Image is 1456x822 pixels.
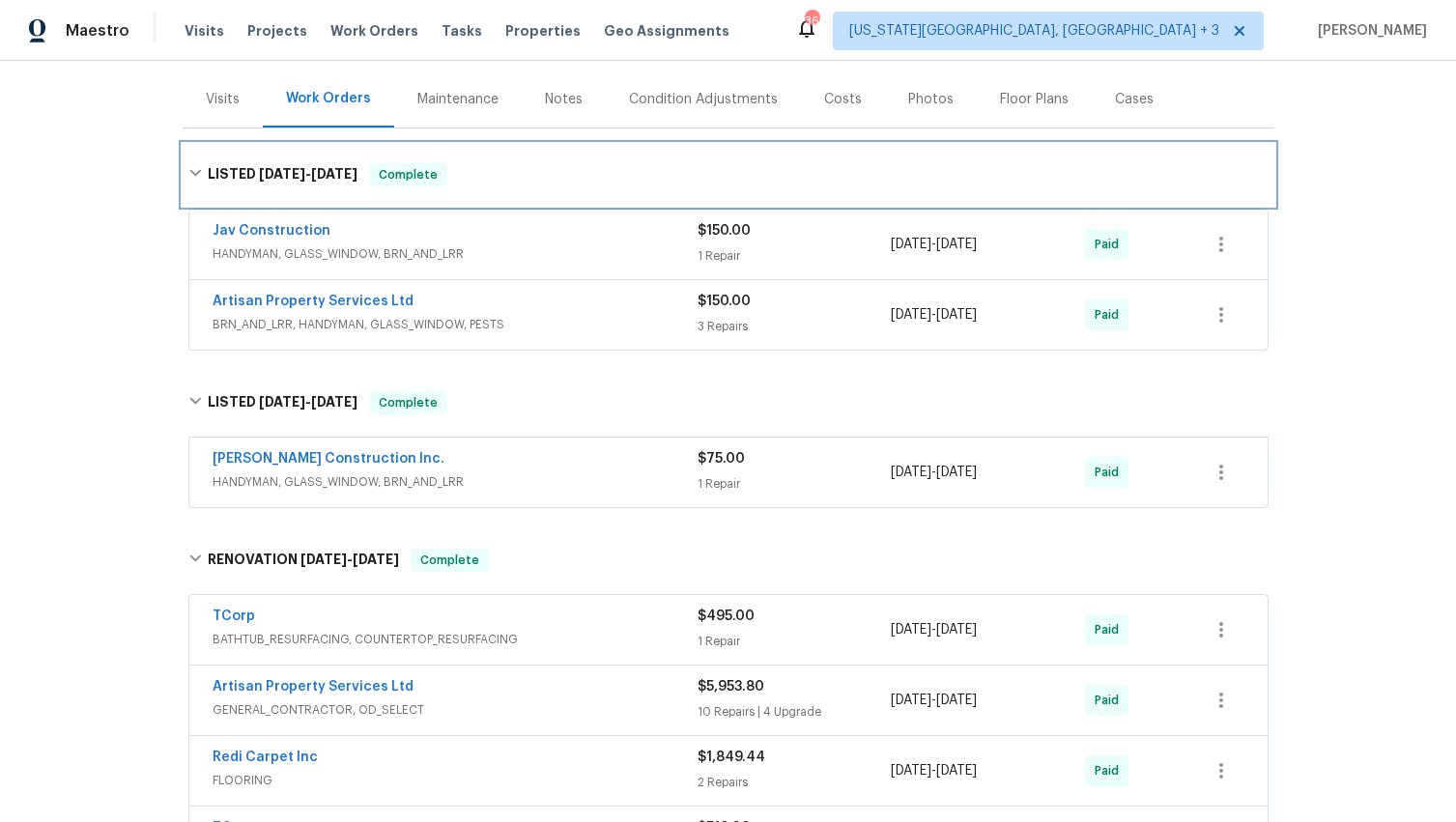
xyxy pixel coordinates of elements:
[698,224,751,238] span: $150.00
[311,167,357,181] span: [DATE]
[936,623,977,637] span: [DATE]
[213,680,414,694] a: Artisan Property Services Ltd
[371,165,445,184] span: Complete
[213,224,330,238] a: Jav Construction
[545,90,583,109] div: Notes
[1000,90,1069,109] div: Floor Plans
[259,395,357,409] span: -
[311,395,357,409] span: [DATE]
[824,90,862,109] div: Costs
[442,24,482,38] span: Tasks
[891,691,977,710] span: -
[891,620,977,639] span: -
[213,315,698,334] span: BRN_AND_LRR, HANDYMAN, GLASS_WINDOW, PESTS
[891,694,931,707] span: [DATE]
[208,163,357,186] h6: LISTED
[1095,691,1127,710] span: Paid
[936,238,977,251] span: [DATE]
[259,167,357,181] span: -
[213,295,414,308] a: Artisan Property Services Ltd
[891,463,977,482] span: -
[185,21,224,41] span: Visits
[891,238,931,251] span: [DATE]
[1095,761,1127,780] span: Paid
[213,472,698,492] span: HANDYMAN, GLASS_WINDOW, BRN_AND_LRR
[247,21,307,41] span: Projects
[1095,235,1127,254] span: Paid
[698,474,892,494] div: 1 Repair
[891,761,977,780] span: -
[183,372,1274,434] div: LISTED [DATE]-[DATE]Complete
[698,751,765,764] span: $1,849.44
[353,553,399,566] span: [DATE]
[417,90,499,109] div: Maintenance
[891,466,931,479] span: [DATE]
[330,21,418,41] span: Work Orders
[213,771,698,790] span: FLOORING
[300,553,347,566] span: [DATE]
[213,609,255,623] a: TCorp
[698,609,755,623] span: $495.00
[213,630,698,649] span: BATHTUB_RESURFACING, COUNTERTOP_RESURFACING
[849,21,1219,41] span: [US_STATE][GEOGRAPHIC_DATA], [GEOGRAPHIC_DATA] + 3
[206,90,240,109] div: Visits
[371,393,445,412] span: Complete
[413,551,487,570] span: Complete
[891,305,977,325] span: -
[698,702,892,722] div: 10 Repairs | 4 Upgrade
[1310,21,1427,41] span: [PERSON_NAME]
[908,90,954,109] div: Photos
[891,235,977,254] span: -
[805,12,818,31] div: 36
[698,773,892,792] div: 2 Repairs
[183,144,1274,206] div: LISTED [DATE]-[DATE]Complete
[213,244,698,264] span: HANDYMAN, GLASS_WINDOW, BRN_AND_LRR
[208,549,399,572] h6: RENOVATION
[891,764,931,778] span: [DATE]
[936,466,977,479] span: [DATE]
[936,308,977,322] span: [DATE]
[505,21,581,41] span: Properties
[1115,90,1154,109] div: Cases
[300,553,399,566] span: -
[936,764,977,778] span: [DATE]
[1095,620,1127,639] span: Paid
[891,623,931,637] span: [DATE]
[183,529,1274,591] div: RENOVATION [DATE]-[DATE]Complete
[286,89,371,108] div: Work Orders
[213,751,318,764] a: Redi Carpet Inc
[259,395,305,409] span: [DATE]
[698,246,892,266] div: 1 Repair
[1095,305,1127,325] span: Paid
[698,295,751,308] span: $150.00
[698,317,892,336] div: 3 Repairs
[259,167,305,181] span: [DATE]
[698,632,892,651] div: 1 Repair
[936,694,977,707] span: [DATE]
[1095,463,1127,482] span: Paid
[213,700,698,720] span: GENERAL_CONTRACTOR, OD_SELECT
[66,21,129,41] span: Maestro
[213,452,444,466] a: [PERSON_NAME] Construction Inc.
[629,90,778,109] div: Condition Adjustments
[208,391,357,414] h6: LISTED
[698,452,745,466] span: $75.00
[604,21,729,41] span: Geo Assignments
[891,308,931,322] span: [DATE]
[698,680,764,694] span: $5,953.80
